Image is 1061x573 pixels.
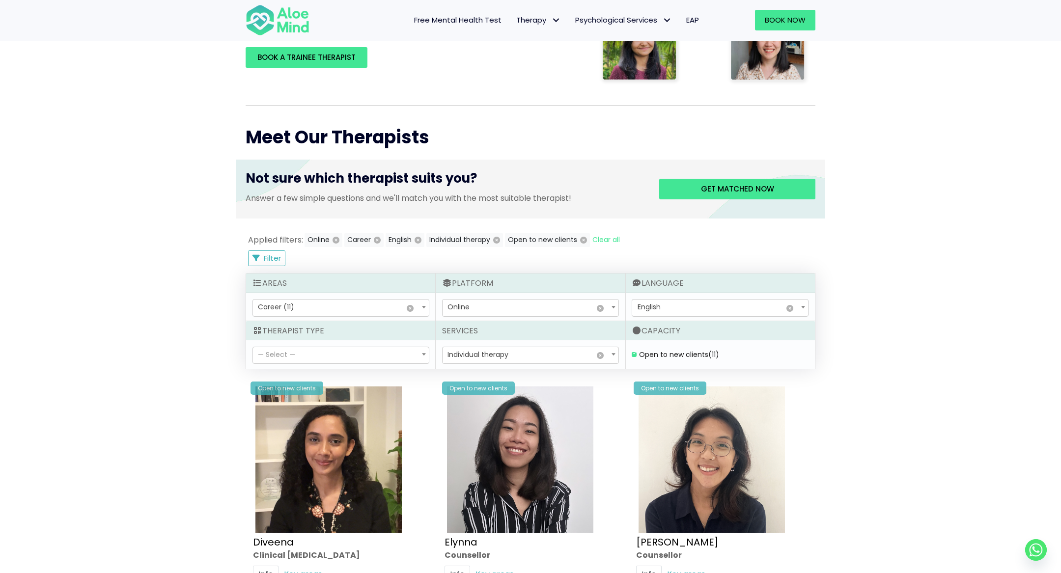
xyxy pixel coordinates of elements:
[442,299,619,317] span: Online
[246,192,644,204] p: Answer a few simple questions and we'll match you with the most suitable therapist!
[253,300,429,316] span: Career (11)
[701,184,774,194] span: Get matched now
[246,169,644,192] h3: Not sure which therapist suits you?
[253,549,425,560] div: Clinical [MEDICAL_DATA]
[632,300,808,316] span: English
[575,15,671,25] span: Psychological Services
[257,52,356,62] span: BOOK A TRAINEE THERAPIST
[442,382,515,395] div: Open to new clients
[251,382,323,395] div: Open to new clients
[386,233,424,247] button: English
[765,15,806,25] span: Book Now
[636,549,808,560] div: Counsellor
[516,15,560,25] span: Therapy
[258,350,295,359] span: — Select —
[447,386,593,533] img: Elynna Counsellor
[322,10,706,30] nav: Menu
[549,13,563,27] span: Therapy: submenu
[407,10,509,30] a: Free Mental Health Test
[436,321,625,340] div: Services
[445,549,616,560] div: Counsellor
[679,10,706,30] a: EAP
[442,347,619,364] span: Individual therapy
[426,233,503,247] button: Individual therapy
[246,125,429,150] span: Meet Our Therapists
[246,4,309,36] img: Aloe mind Logo
[447,350,508,359] span: Individual therapy
[443,300,618,316] span: Online
[344,233,384,247] button: Career
[708,350,719,359] span: (11)
[592,233,620,247] button: Clear all
[626,321,815,340] div: Capacity
[639,386,785,533] img: Emelyne Counsellor
[686,15,699,25] span: EAP
[638,302,661,312] span: English
[264,253,281,263] span: Filter
[447,302,470,312] span: Online
[246,47,367,68] a: BOOK A TRAINEE THERAPIST
[255,386,402,533] img: IMG_1660 – Diveena Nair
[248,250,285,266] button: Filter Listings
[246,273,435,293] div: Areas
[505,233,590,247] button: Open to new clients
[660,13,674,27] span: Psychological Services: submenu
[246,321,435,340] div: Therapist Type
[436,273,625,293] div: Platform
[443,347,618,364] span: Individual therapy
[252,299,429,317] span: Career (11)
[258,302,294,312] span: Career (11)
[639,350,719,359] label: Open to new clients
[626,273,815,293] div: Language
[568,10,679,30] a: Psychological ServicesPsychological Services: submenu
[509,10,568,30] a: TherapyTherapy: submenu
[248,234,303,246] span: Applied filters:
[636,535,719,548] a: [PERSON_NAME]
[445,535,477,548] a: Elynna
[659,179,815,199] a: Get matched now
[1025,539,1047,561] a: Whatsapp
[634,382,706,395] div: Open to new clients
[755,10,815,30] a: Book Now
[632,299,809,317] span: English
[253,535,294,548] a: Diveena
[305,233,342,247] button: Online
[414,15,502,25] span: Free Mental Health Test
